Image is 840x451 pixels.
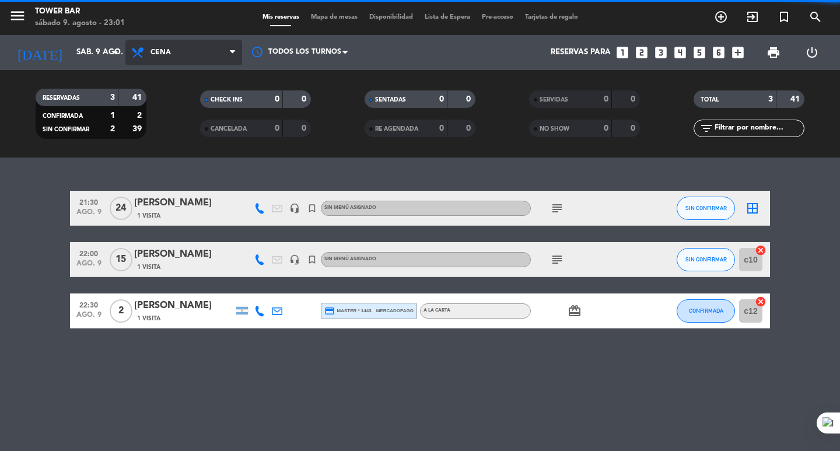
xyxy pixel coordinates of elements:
span: Lista de Espera [419,14,476,20]
strong: 2 [110,125,115,133]
div: [PERSON_NAME] [134,195,233,211]
strong: 0 [631,124,638,132]
strong: 0 [275,95,279,103]
span: Cena [150,48,171,57]
i: looks_5 [692,45,707,60]
i: turned_in_not [307,254,317,265]
strong: 0 [439,95,444,103]
span: 22:30 [74,298,103,311]
span: mercadopago [376,307,414,314]
span: ago. 9 [74,311,103,324]
span: 15 [110,248,132,271]
strong: 0 [631,95,638,103]
div: [PERSON_NAME] [134,298,233,313]
span: Sin menú asignado [324,257,376,261]
i: [DATE] [9,40,71,65]
span: 21:30 [74,195,103,208]
strong: 0 [275,124,279,132]
i: search [808,10,822,24]
i: headset_mic [289,203,300,214]
span: Mapa de mesas [305,14,363,20]
span: 22:00 [74,246,103,260]
i: exit_to_app [745,10,759,24]
i: card_giftcard [568,304,582,318]
span: CANCELADA [211,126,247,132]
i: filter_list [699,121,713,135]
span: NO SHOW [540,126,569,132]
span: RESERVADAS [43,95,80,101]
strong: 3 [110,93,115,102]
span: ago. 9 [74,208,103,222]
input: Filtrar por nombre... [713,122,804,135]
span: print [766,46,780,60]
strong: 3 [768,95,773,103]
i: cancel [755,244,766,256]
span: Pre-acceso [476,14,519,20]
strong: 1 [110,111,115,120]
strong: 2 [137,111,144,120]
i: looks_4 [673,45,688,60]
strong: 41 [790,95,802,103]
i: arrow_drop_down [108,46,123,60]
i: looks_3 [653,45,668,60]
i: subject [550,201,564,215]
i: looks_two [634,45,649,60]
i: subject [550,253,564,267]
span: 1 Visita [137,211,160,221]
div: Tower Bar [35,6,125,18]
i: turned_in_not [777,10,791,24]
i: add_circle_outline [714,10,728,24]
i: cancel [755,296,766,307]
span: SIN CONFIRMAR [685,205,727,211]
i: headset_mic [289,254,300,265]
button: SIN CONFIRMAR [677,248,735,271]
i: power_settings_new [805,46,819,60]
span: SERVIDAS [540,97,568,103]
span: CONFIRMADA [689,307,723,314]
span: SIN CONFIRMAR [43,127,89,132]
button: CONFIRMADA [677,299,735,323]
i: turned_in_not [307,203,317,214]
div: LOG OUT [793,35,831,70]
i: add_box [730,45,745,60]
strong: 0 [604,124,608,132]
span: Reservas para [551,48,611,57]
span: Mis reservas [257,14,305,20]
span: RE AGENDADA [375,126,418,132]
span: 1 Visita [137,263,160,272]
span: Tarjetas de regalo [519,14,584,20]
i: looks_6 [711,45,726,60]
strong: 0 [466,95,473,103]
strong: 0 [302,124,309,132]
span: 24 [110,197,132,220]
span: TOTAL [701,97,719,103]
span: master * 1443 [324,306,372,316]
span: 2 [110,299,132,323]
div: sábado 9. agosto - 23:01 [35,18,125,29]
span: SENTADAS [375,97,406,103]
i: looks_one [615,45,630,60]
strong: 39 [132,125,144,133]
button: menu [9,7,26,29]
span: SIN CONFIRMAR [685,256,727,263]
strong: 41 [132,93,144,102]
span: Disponibilidad [363,14,419,20]
div: [PERSON_NAME] [134,247,233,262]
span: 1 Visita [137,314,160,323]
i: menu [9,7,26,25]
button: SIN CONFIRMAR [677,197,735,220]
i: credit_card [324,306,335,316]
i: border_all [745,201,759,215]
span: CHECK INS [211,97,243,103]
strong: 0 [302,95,309,103]
span: CONFIRMADA [43,113,83,119]
strong: 0 [439,124,444,132]
span: A LA CARTA [423,308,450,313]
span: ago. 9 [74,260,103,273]
strong: 0 [466,124,473,132]
span: Sin menú asignado [324,205,376,210]
strong: 0 [604,95,608,103]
